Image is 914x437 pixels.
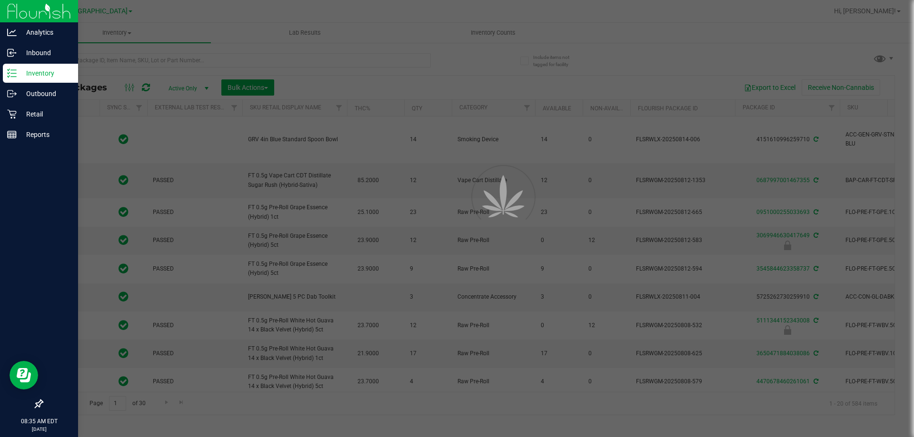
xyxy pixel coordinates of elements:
[7,28,17,37] inline-svg: Analytics
[17,47,74,58] p: Inbound
[17,27,74,38] p: Analytics
[4,417,74,426] p: 08:35 AM EDT
[17,129,74,140] p: Reports
[7,89,17,98] inline-svg: Outbound
[7,130,17,139] inline-svg: Reports
[7,68,17,78] inline-svg: Inventory
[4,426,74,433] p: [DATE]
[10,361,38,389] iframe: Resource center
[7,48,17,58] inline-svg: Inbound
[17,108,74,120] p: Retail
[17,88,74,99] p: Outbound
[17,68,74,79] p: Inventory
[7,109,17,119] inline-svg: Retail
